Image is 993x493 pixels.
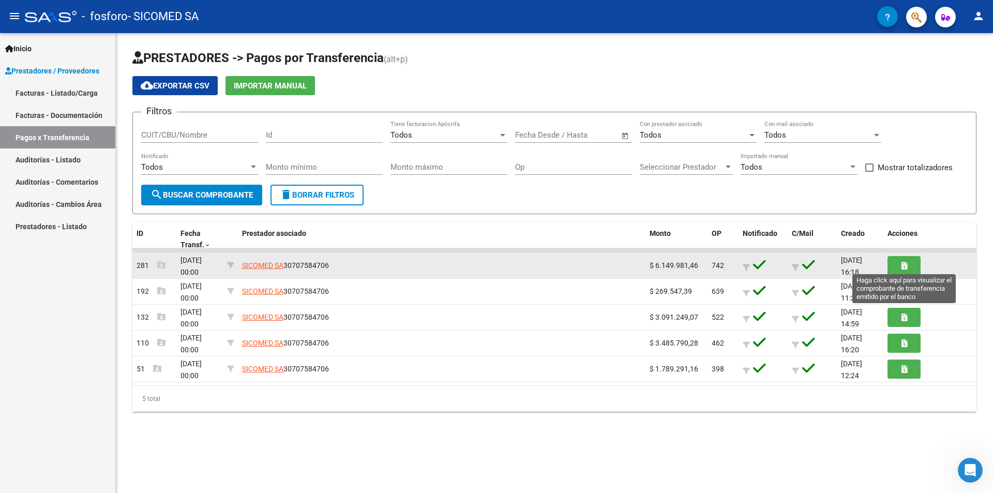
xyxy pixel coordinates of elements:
span: Creado [841,229,865,237]
span: [DATE] 12:24 [841,360,862,380]
span: SICOMED SA [242,365,283,373]
span: SICOMED SA [242,339,283,347]
span: ID [137,229,143,237]
span: 30707584706 [242,339,329,347]
span: Prestadores / Proveedores [5,65,99,77]
span: [DATE] 11:31 [841,282,862,302]
span: 398 [712,365,724,373]
mat-icon: search [151,188,163,201]
span: Todos [141,162,163,172]
span: Borrar Filtros [280,190,354,200]
span: 462 [712,339,724,347]
mat-icon: menu [8,10,21,22]
span: [DATE] 00:00 [180,334,202,354]
span: [DATE] 14:59 [841,308,862,328]
span: 192 [137,287,165,295]
span: 742 [712,261,724,270]
span: OP [712,229,721,237]
span: Monto [650,229,671,237]
datatable-header-cell: OP [708,222,739,257]
span: $ 3.485.790,28 [650,339,698,347]
span: 110 [137,339,165,347]
span: 30707584706 [242,365,329,373]
span: SICOMED SA [242,261,283,270]
span: Todos [764,130,786,140]
span: Fecha Transf. [180,229,204,249]
span: [DATE] 00:00 [180,308,202,328]
span: C/Mail [792,229,814,237]
button: Open calendar [620,130,631,142]
mat-icon: person [972,10,985,22]
span: $ 3.091.249,07 [650,313,698,321]
span: Mostrar totalizadores [878,161,953,174]
span: Buscar Comprobante [151,190,253,200]
span: Todos [390,130,412,140]
span: (alt+p) [384,54,408,64]
span: $ 6.149.981,46 [650,261,698,270]
span: Importar Manual [234,81,307,91]
span: [DATE] 00:00 [180,360,202,380]
button: Exportar CSV [132,76,218,95]
span: $ 1.789.291,16 [650,365,698,373]
span: 522 [712,313,724,321]
span: Inicio [5,43,32,54]
span: Notificado [743,229,777,237]
button: Buscar Comprobante [141,185,262,205]
span: Acciones [887,229,917,237]
span: Seleccionar Prestador [640,162,724,172]
span: Todos [640,130,661,140]
span: [DATE] 16:18 [841,256,862,276]
datatable-header-cell: C/Mail [788,222,837,257]
span: [DATE] 00:00 [180,256,202,276]
datatable-header-cell: Monto [645,222,708,257]
span: 639 [712,287,724,295]
input: Fecha fin [566,130,616,140]
mat-icon: cloud_download [141,79,153,92]
span: [DATE] 00:00 [180,282,202,302]
button: Importar Manual [225,76,315,95]
span: - fosforo [82,5,128,28]
datatable-header-cell: Notificado [739,222,788,257]
span: Prestador asociado [242,229,306,237]
mat-icon: delete [280,188,292,201]
span: Exportar CSV [141,81,209,91]
datatable-header-cell: Creado [837,222,883,257]
span: 30707584706 [242,287,329,295]
span: SICOMED SA [242,313,283,321]
datatable-header-cell: Fecha Transf. [176,222,223,257]
span: 281 [137,261,165,270]
h3: Filtros [141,104,177,118]
span: 51 [137,365,161,373]
span: 30707584706 [242,313,329,321]
datatable-header-cell: Acciones [883,222,976,257]
span: 132 [137,313,165,321]
span: 30707584706 [242,261,329,270]
span: [DATE] 16:20 [841,334,862,354]
span: SICOMED SA [242,287,283,295]
iframe: Intercom live chat [958,458,983,483]
span: $ 269.547,39 [650,287,692,295]
span: PRESTADORES -> Pagos por Transferencia [132,51,384,65]
div: 5 total [132,386,976,412]
datatable-header-cell: ID [132,222,176,257]
span: Todos [741,162,762,172]
input: Fecha inicio [515,130,557,140]
span: - SICOMED SA [128,5,199,28]
button: Borrar Filtros [270,185,364,205]
datatable-header-cell: Prestador asociado [238,222,645,257]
